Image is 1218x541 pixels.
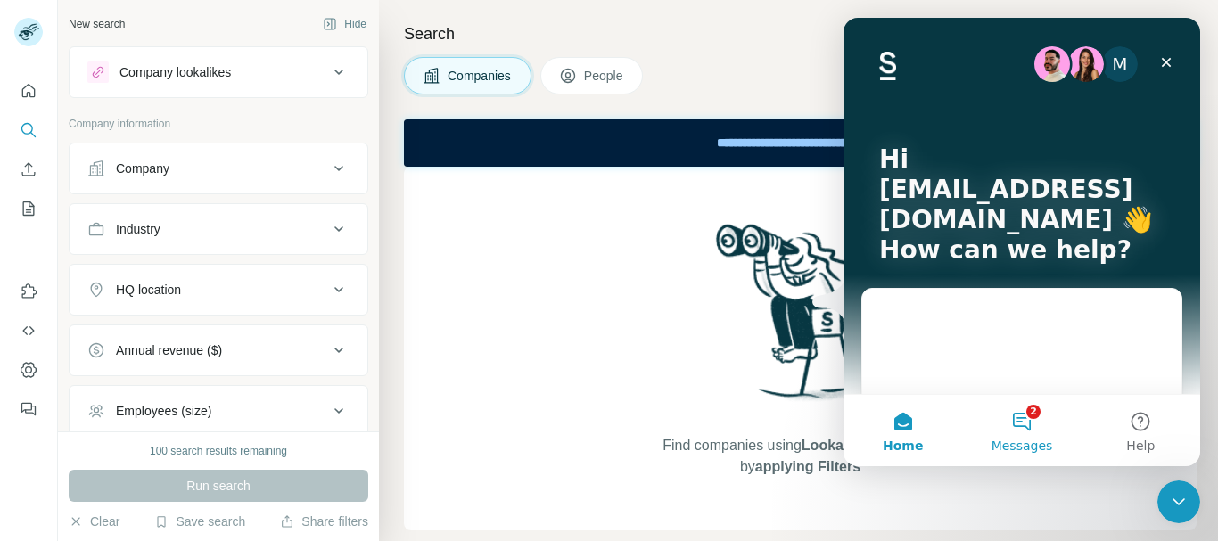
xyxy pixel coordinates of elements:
button: Quick start [14,75,43,107]
button: Share filters [280,512,368,530]
button: Dashboard [14,354,43,386]
img: Surfe Illustration - Stars [801,238,961,398]
iframe: Intercom live chat [844,18,1200,466]
h4: Search [404,21,1197,46]
button: Feedback [14,393,43,425]
div: Company [116,160,169,177]
button: Company lookalikes [70,51,367,94]
iframe: Banner [404,119,1197,167]
img: Avatar [14,18,43,46]
span: Lookalikes search [802,438,926,453]
button: HQ location [70,268,367,311]
button: Annual revenue ($) [70,329,367,372]
span: Find companies using or by [657,435,942,478]
button: Industry [70,208,367,250]
button: Use Surfe on LinkedIn [14,275,43,307]
p: Company information [69,116,368,132]
button: Clear [69,512,119,530]
div: Industry [116,220,160,238]
button: Employees (size) [70,389,367,432]
span: People [584,67,625,85]
button: Hide [310,11,379,37]
button: Enrich CSV [14,153,43,185]
button: Search [14,114,43,146]
button: My lists [14,193,43,225]
div: HQ location [116,281,181,299]
div: Company lookalikes [119,63,231,81]
img: Surfe Illustration - Woman searching with binoculars [708,219,893,418]
span: applying Filters [755,459,860,474]
button: Use Surfe API [14,315,43,347]
button: Company [70,147,367,190]
div: Employees (size) [116,402,211,420]
iframe: Intercom live chat [1157,480,1200,523]
button: Save search [154,512,245,530]
div: Annual revenue ($) [116,341,222,359]
div: 100 search results remaining [150,443,287,459]
span: Companies [448,67,513,85]
div: New search [69,16,125,32]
